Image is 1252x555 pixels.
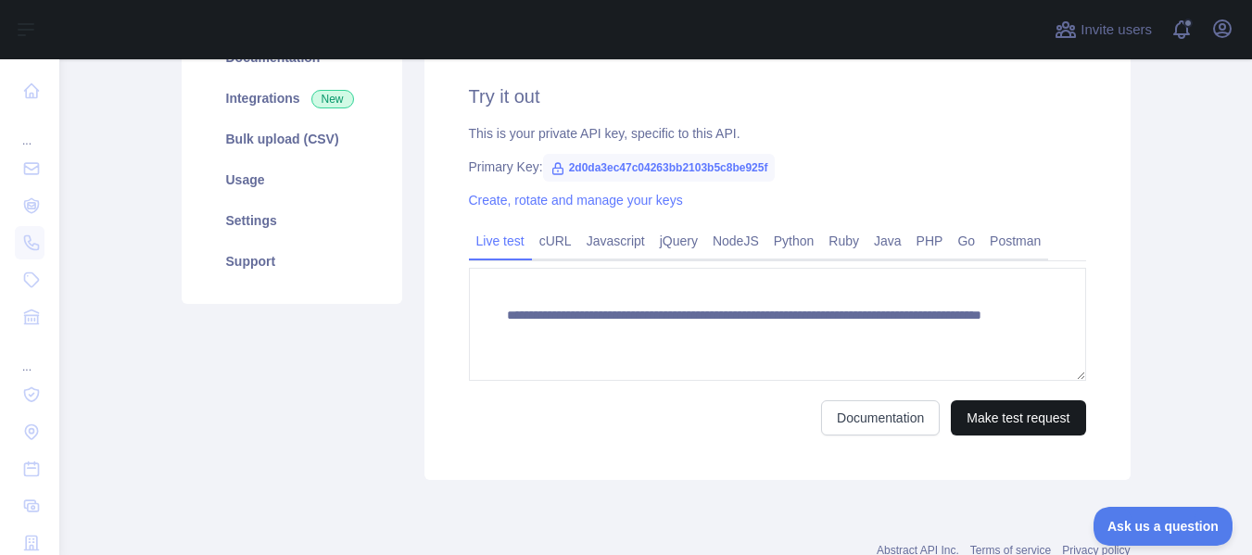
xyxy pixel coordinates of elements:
[766,226,822,256] a: Python
[652,226,705,256] a: jQuery
[909,226,951,256] a: PHP
[15,111,44,148] div: ...
[204,200,380,241] a: Settings
[311,90,354,108] span: New
[204,119,380,159] a: Bulk upload (CSV)
[543,154,776,182] span: 2d0da3ec47c04263bb2103b5c8be925f
[469,158,1086,176] div: Primary Key:
[469,83,1086,109] h2: Try it out
[204,78,380,119] a: Integrations New
[1094,507,1233,546] iframe: Toggle Customer Support
[982,226,1048,256] a: Postman
[866,226,909,256] a: Java
[469,226,532,256] a: Live test
[204,241,380,282] a: Support
[579,226,652,256] a: Javascript
[1051,15,1156,44] button: Invite users
[469,193,683,208] a: Create, rotate and manage your keys
[951,400,1085,435] button: Make test request
[950,226,982,256] a: Go
[821,400,940,435] a: Documentation
[1081,19,1152,41] span: Invite users
[204,159,380,200] a: Usage
[705,226,766,256] a: NodeJS
[15,337,44,374] div: ...
[469,124,1086,143] div: This is your private API key, specific to this API.
[532,226,579,256] a: cURL
[821,226,866,256] a: Ruby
